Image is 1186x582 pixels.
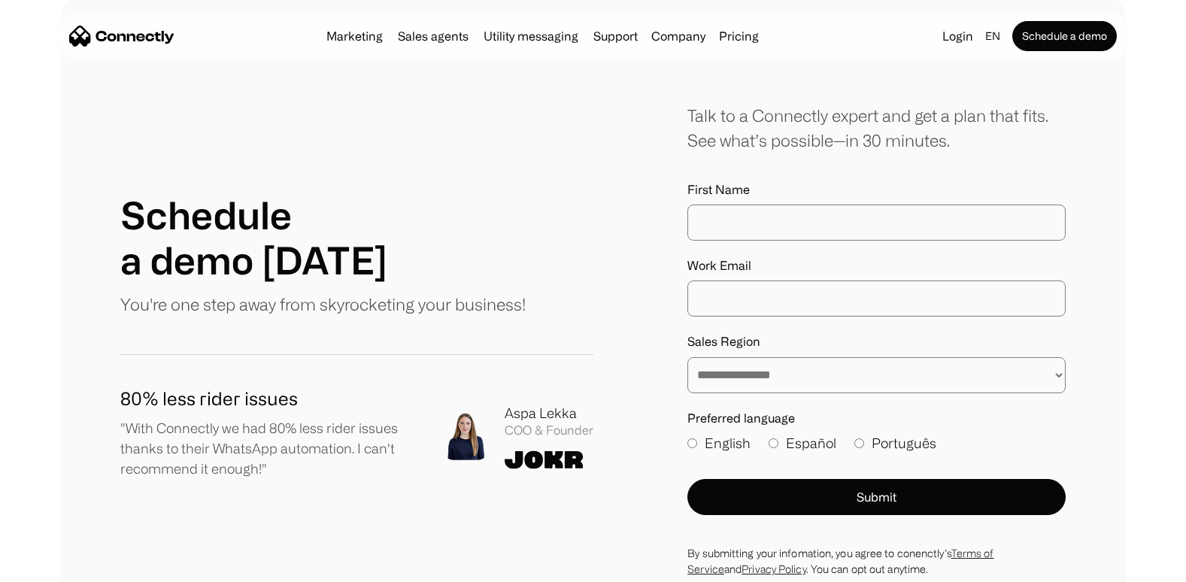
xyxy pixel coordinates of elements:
[392,30,475,42] a: Sales agents
[120,385,404,412] h1: 80% less rider issues
[687,545,1066,577] div: By submitting your infomation, you agree to conenctly’s and . You can opt out anytime.
[687,259,1066,273] label: Work Email
[687,335,1066,349] label: Sales Region
[120,192,387,283] h1: Schedule a demo [DATE]
[505,423,593,438] div: COO & Founder
[687,433,751,453] label: English
[587,30,644,42] a: Support
[505,403,593,423] div: Aspa Lekka
[985,26,1000,47] div: en
[854,433,936,453] label: Português
[120,292,526,317] p: You're one step away from skyrocketing your business!
[936,26,979,47] a: Login
[713,30,765,42] a: Pricing
[687,411,1066,426] label: Preferred language
[687,547,993,574] a: Terms of Service
[320,30,389,42] a: Marketing
[687,479,1066,515] button: Submit
[647,26,710,47] div: Company
[478,30,584,42] a: Utility messaging
[15,554,90,577] aside: Language selected: English
[120,418,404,479] p: "With Connectly we had 80% less rider issues thanks to their WhatsApp automation. I can't recomme...
[69,25,174,47] a: home
[1012,21,1117,51] a: Schedule a demo
[30,556,90,577] ul: Language list
[769,438,778,448] input: Español
[854,438,864,448] input: Português
[979,26,1009,47] div: en
[769,433,836,453] label: Español
[651,26,705,47] div: Company
[687,438,697,448] input: English
[687,183,1066,197] label: First Name
[742,563,805,574] a: Privacy Policy
[687,103,1066,153] div: Talk to a Connectly expert and get a plan that fits. See what’s possible—in 30 minutes.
